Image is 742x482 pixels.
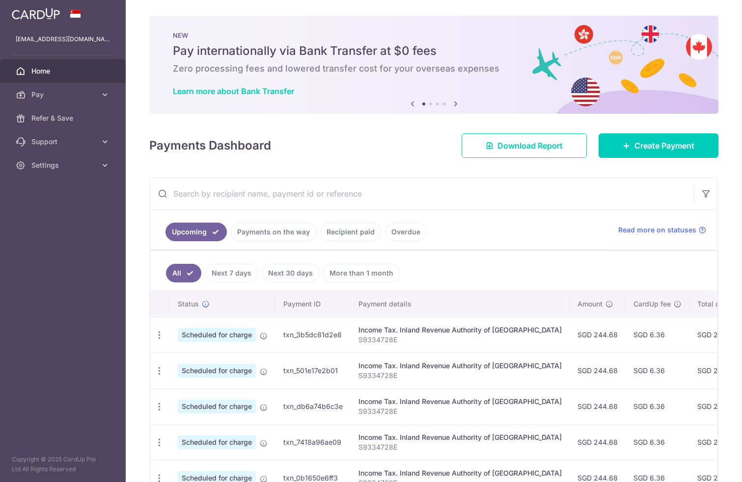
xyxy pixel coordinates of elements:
span: Support [31,137,96,147]
span: Pay [31,90,96,100]
div: Income Tax. Inland Revenue Authority of [GEOGRAPHIC_DATA] [358,397,562,406]
span: Scheduled for charge [178,364,256,378]
td: txn_3b5dc81d2e8 [275,317,351,353]
p: NEW [173,31,695,39]
a: Payments on the way [231,223,316,241]
span: Settings [31,160,96,170]
span: Read more on statuses [618,225,696,235]
input: Search by recipient name, payment id or reference [150,178,694,209]
span: Home [31,66,96,76]
img: CardUp [12,8,60,20]
a: All [166,264,201,282]
span: Download Report [497,140,563,152]
a: Next 30 days [262,264,319,282]
a: Upcoming [165,223,227,241]
a: More than 1 month [323,264,400,282]
td: SGD 6.36 [626,317,689,353]
th: Payment details [351,291,570,317]
span: Scheduled for charge [178,400,256,413]
td: SGD 244.68 [570,388,626,424]
p: S9334728E [358,371,562,381]
p: S9334728E [358,335,562,345]
div: Income Tax. Inland Revenue Authority of [GEOGRAPHIC_DATA] [358,361,562,371]
a: Overdue [385,223,427,241]
div: Income Tax. Inland Revenue Authority of [GEOGRAPHIC_DATA] [358,468,562,478]
div: Income Tax. Inland Revenue Authority of [GEOGRAPHIC_DATA] [358,325,562,335]
td: SGD 6.36 [626,353,689,388]
a: Download Report [462,133,587,158]
span: Scheduled for charge [178,328,256,342]
span: Amount [577,299,603,309]
span: Status [178,299,199,309]
img: Bank transfer banner [149,16,718,114]
th: Payment ID [275,291,351,317]
td: txn_501e17e2b01 [275,353,351,388]
td: SGD 244.68 [570,424,626,460]
td: txn_db6a74b6c3e [275,388,351,424]
span: Scheduled for charge [178,435,256,449]
div: Income Tax. Inland Revenue Authority of [GEOGRAPHIC_DATA] [358,432,562,442]
td: txn_7418a96ae09 [275,424,351,460]
a: Read more on statuses [618,225,706,235]
a: Recipient paid [320,223,381,241]
h6: Zero processing fees and lowered transfer cost for your overseas expenses [173,63,695,75]
a: Create Payment [599,133,718,158]
span: Refer & Save [31,113,96,123]
h4: Payments Dashboard [149,137,271,154]
td: SGD 6.36 [626,424,689,460]
p: S9334728E [358,442,562,452]
td: SGD 6.36 [626,388,689,424]
a: Next 7 days [205,264,258,282]
p: [EMAIL_ADDRESS][DOMAIN_NAME] [16,34,110,44]
span: Create Payment [634,140,694,152]
h5: Pay internationally via Bank Transfer at $0 fees [173,43,695,59]
span: CardUp fee [633,299,671,309]
span: Total amt. [697,299,730,309]
a: Learn more about Bank Transfer [173,86,294,96]
p: S9334728E [358,406,562,416]
td: SGD 244.68 [570,317,626,353]
td: SGD 244.68 [570,353,626,388]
